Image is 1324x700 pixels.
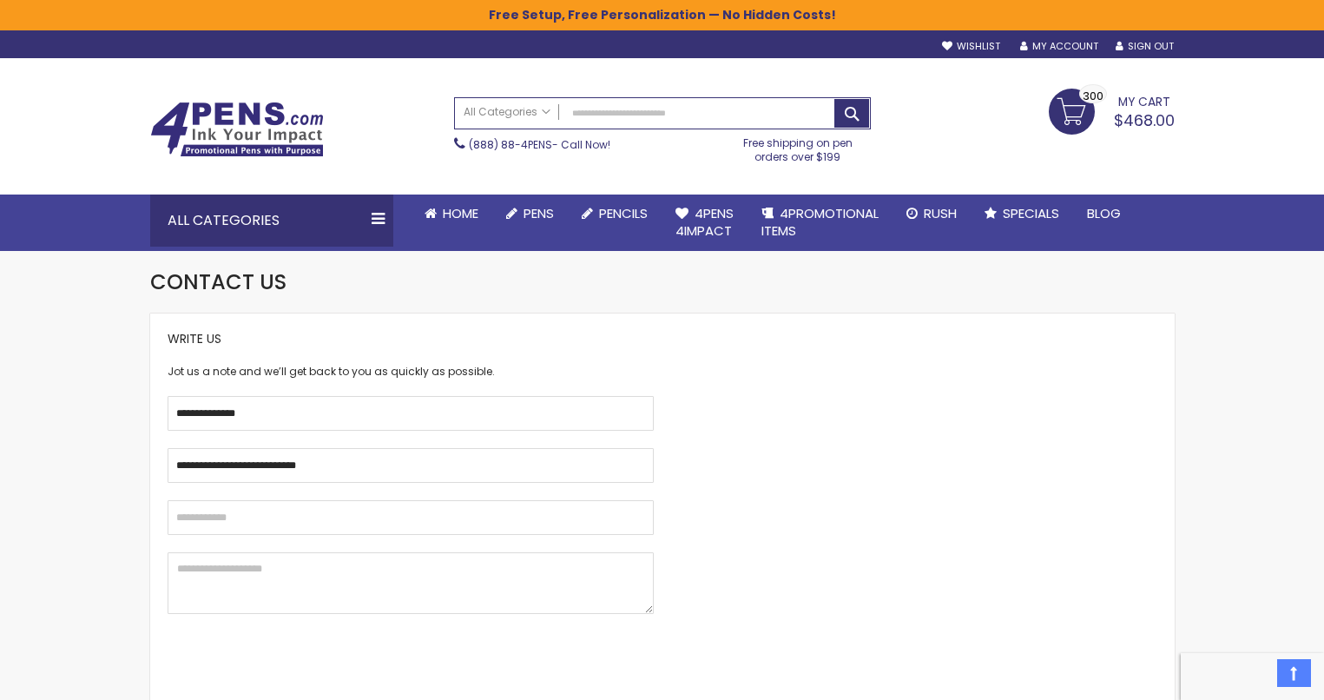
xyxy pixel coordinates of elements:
[568,195,662,233] a: Pencils
[150,102,324,157] img: 4Pens Custom Pens and Promotional Products
[443,204,478,222] span: Home
[469,137,610,152] span: - Call Now!
[1087,204,1121,222] span: Blog
[942,40,1000,53] a: Wishlist
[725,129,871,164] div: Free shipping on pen orders over $199
[168,330,221,347] span: Write Us
[150,267,287,296] span: Contact Us
[150,195,393,247] div: All Categories
[524,204,554,222] span: Pens
[469,137,552,152] a: (888) 88-4PENS
[1083,88,1103,104] span: 300
[1003,204,1059,222] span: Specials
[893,195,971,233] a: Rush
[1114,109,1175,131] span: $468.00
[492,195,568,233] a: Pens
[761,204,879,240] span: 4PROMOTIONAL ITEMS
[455,98,559,127] a: All Categories
[1073,195,1135,233] a: Blog
[464,105,550,119] span: All Categories
[675,204,734,240] span: 4Pens 4impact
[662,195,748,251] a: 4Pens4impact
[924,204,957,222] span: Rush
[971,195,1073,233] a: Specials
[1181,653,1324,700] iframe: Google Customer Reviews
[1049,89,1175,132] a: $468.00 300
[1020,40,1098,53] a: My Account
[411,195,492,233] a: Home
[599,204,648,222] span: Pencils
[168,365,654,379] div: Jot us a note and we’ll get back to you as quickly as possible.
[748,195,893,251] a: 4PROMOTIONALITEMS
[1116,40,1174,53] a: Sign Out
